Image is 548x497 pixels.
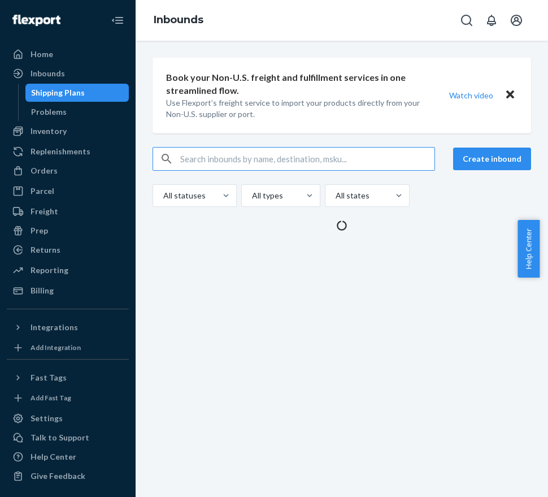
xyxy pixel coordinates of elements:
button: Close [503,87,517,103]
div: Shipping Plans [31,87,85,98]
a: Settings [7,409,129,427]
a: Returns [7,241,129,259]
div: Add Integration [31,343,81,352]
input: All statuses [162,190,163,201]
div: Settings [31,413,63,424]
a: Replenishments [7,142,129,161]
input: All states [334,190,336,201]
button: Open notifications [480,9,503,32]
div: Freight [31,206,58,217]
a: Problems [25,103,129,121]
p: Use Flexport’s freight service to import your products directly from your Non-U.S. supplier or port. [166,97,428,120]
div: Prep [31,225,48,236]
a: Shipping Plans [25,84,129,102]
div: Fast Tags [31,372,67,383]
div: Inbounds [31,68,65,79]
button: Create inbound [453,148,531,170]
input: All types [251,190,252,201]
button: Help Center [517,220,540,278]
a: Orders [7,162,129,180]
button: Open Search Box [455,9,478,32]
div: Orders [31,165,58,176]
button: Talk to Support [7,429,129,447]
div: Reporting [31,265,68,276]
div: Inventory [31,126,67,137]
a: Reporting [7,261,129,279]
div: Returns [31,244,60,256]
div: Problems [31,106,67,118]
a: Inbounds [7,64,129,83]
div: Parcel [31,185,54,197]
button: Close Navigation [106,9,129,32]
a: Help Center [7,448,129,466]
div: Integrations [31,322,78,333]
button: Open account menu [505,9,528,32]
a: Prep [7,222,129,240]
a: Add Fast Tag [7,391,129,405]
div: Billing [31,285,54,296]
a: Parcel [7,182,129,200]
a: Billing [7,282,129,300]
input: Search inbounds by name, destination, msku... [180,148,434,170]
div: Replenishments [31,146,90,157]
ol: breadcrumbs [145,4,212,37]
div: Talk to Support [31,432,89,443]
button: Watch video [442,87,501,103]
div: Add Fast Tag [31,393,71,403]
div: Help Center [31,451,76,463]
a: Inbounds [154,14,203,26]
div: Give Feedback [31,470,85,482]
a: Home [7,45,129,63]
button: Integrations [7,318,129,336]
a: Add Integration [7,341,129,355]
button: Give Feedback [7,467,129,485]
button: Fast Tags [7,369,129,387]
p: Book your Non-U.S. freight and fulfillment services in one streamlined flow. [166,71,428,97]
img: Flexport logo [12,15,60,26]
div: Home [31,49,53,60]
a: Inventory [7,122,129,140]
a: Freight [7,202,129,221]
